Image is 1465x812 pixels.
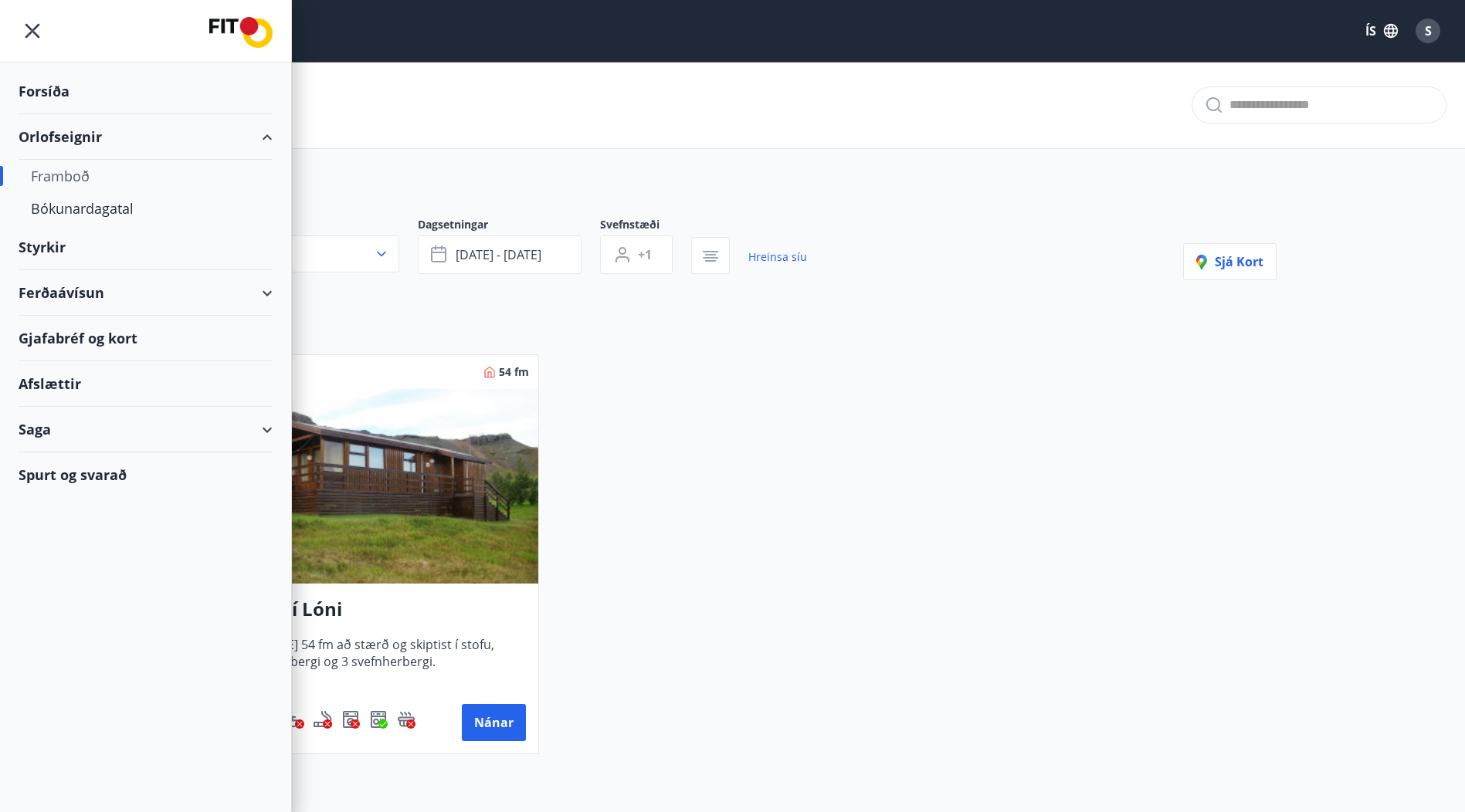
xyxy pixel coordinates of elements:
[209,17,273,48] img: union_logo
[19,69,273,114] div: Forsíða
[1409,12,1446,49] button: S
[189,217,418,235] span: Svæði
[1425,22,1432,39] span: S
[397,710,415,729] img: h89QDIuHlAdpqTriuIvuEWkTH976fOgBEOOeu1mi.svg
[314,710,332,729] img: QNIUl6Cv9L9rHgMXwuzGLuiJOj7RKqxk9mBFPqjq.svg
[600,235,673,274] button: +1
[314,710,332,729] div: Reykingar / Vape
[397,710,415,729] div: Heitur pottur
[286,710,304,729] img: 8IYIKVZQyRlUC6HQIIUSdjpPGRncJsz2RzLgWvp4.svg
[19,17,46,45] button: menu
[19,407,273,452] div: Saga
[202,636,526,687] span: [PERSON_NAME] 54 fm að stærð og skiptist í stofu, eldhús, baðherbergi og 3 svefnherbergi.
[19,452,273,497] div: Spurt og svarað
[456,246,541,263] span: [DATE] - [DATE]
[31,160,260,192] div: Framboð
[369,710,388,729] div: Uppþvottavél
[1357,17,1406,45] button: ÍS
[19,361,273,407] div: Afslættir
[462,704,526,741] button: Nánar
[19,270,273,316] div: Ferðaávísun
[638,246,652,263] span: +1
[418,217,600,235] span: Dagsetningar
[19,316,273,361] div: Gjafabréf og kort
[341,710,360,729] img: Dl16BY4EX9PAW649lg1C3oBuIaAsR6QVDQBO2cTm.svg
[748,240,807,274] a: Hreinsa síu
[1183,243,1277,280] button: Sjá kort
[499,364,529,380] span: 54 fm
[286,710,304,729] div: Aðgengi fyrir hjólastól
[1196,253,1263,270] span: Sjá kort
[418,235,582,274] button: [DATE] - [DATE]
[202,596,526,624] h3: Klifabotn í Lóni
[369,710,388,729] img: 7hj2GulIrg6h11dFIpsIzg8Ak2vZaScVwTihwv8g.svg
[189,235,399,272] button: Allt
[31,192,260,225] div: Bókunardagatal
[341,710,360,729] div: Þvottavél
[600,217,691,235] span: Svefnstæði
[19,114,273,160] div: Orlofseignir
[19,225,273,270] div: Styrkir
[190,389,538,584] img: Paella dish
